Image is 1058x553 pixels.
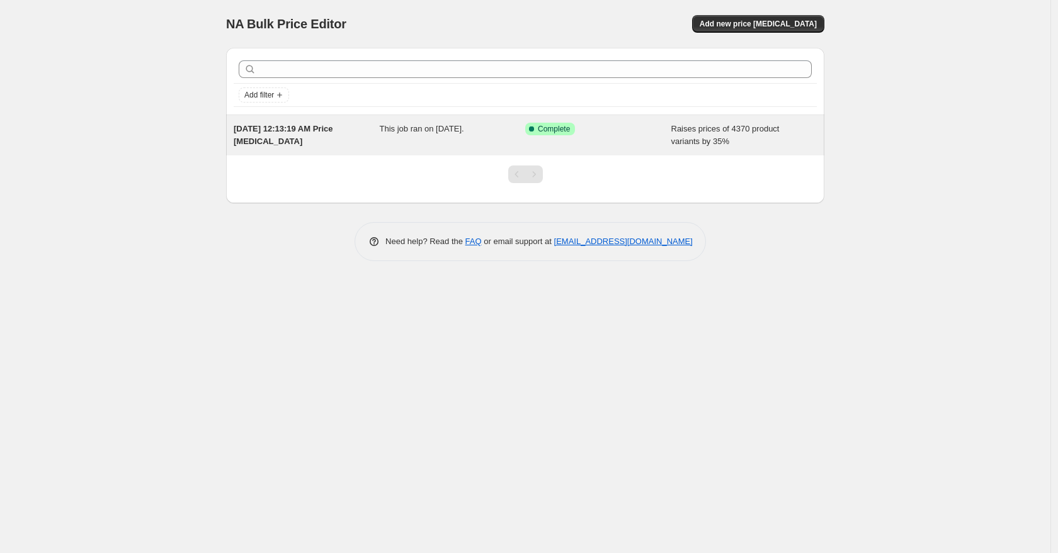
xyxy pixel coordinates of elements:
button: Add filter [239,87,289,103]
span: NA Bulk Price Editor [226,17,346,31]
button: Add new price [MEDICAL_DATA] [692,15,824,33]
a: FAQ [465,237,482,246]
span: Add new price [MEDICAL_DATA] [700,19,817,29]
a: [EMAIL_ADDRESS][DOMAIN_NAME] [554,237,693,246]
span: [DATE] 12:13:19 AM Price [MEDICAL_DATA] [234,124,333,146]
span: Add filter [244,90,274,100]
span: Raises prices of 4370 product variants by 35% [671,124,780,146]
span: This job ran on [DATE]. [380,124,464,133]
span: or email support at [482,237,554,246]
nav: Pagination [508,165,543,183]
span: Need help? Read the [385,237,465,246]
span: Complete [538,124,570,134]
